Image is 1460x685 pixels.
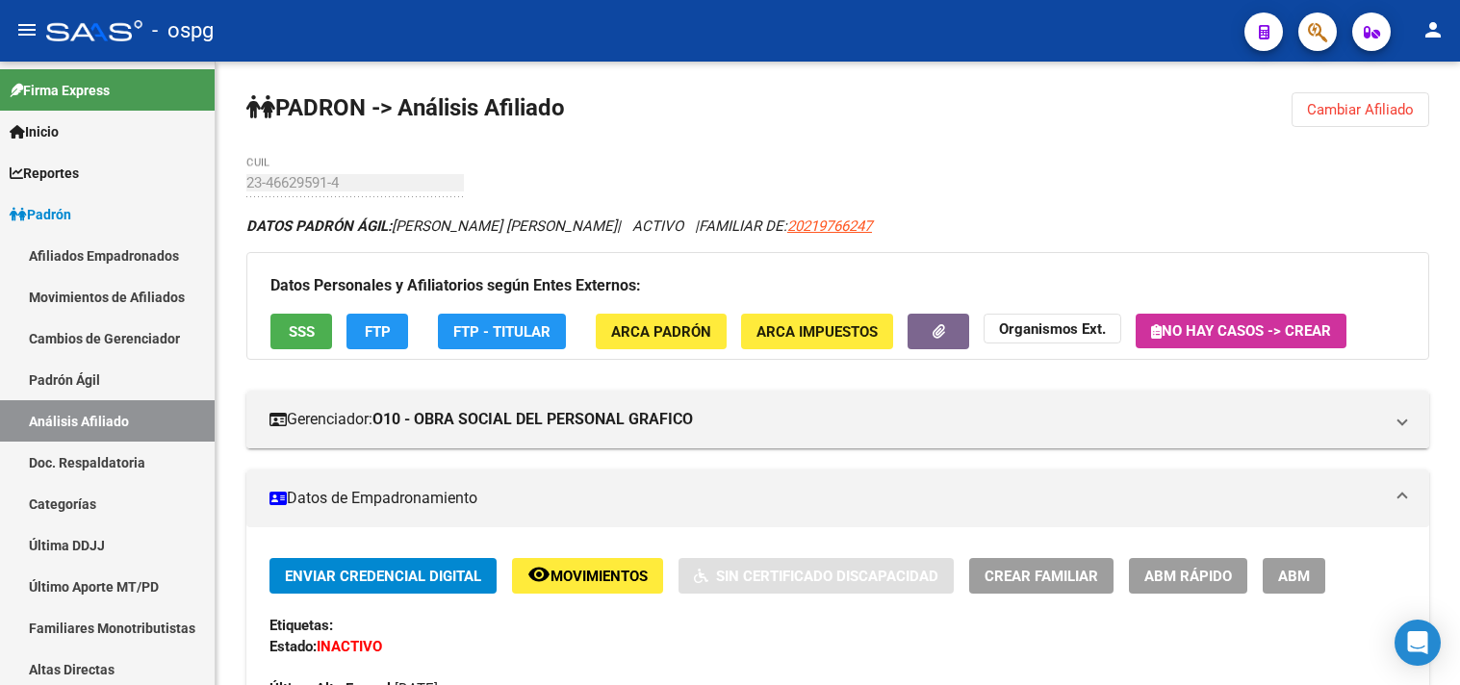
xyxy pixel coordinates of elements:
button: FTP [346,314,408,349]
span: Reportes [10,163,79,184]
strong: DATOS PADRÓN ÁGIL: [246,217,392,235]
button: Enviar Credencial Digital [269,558,497,594]
span: [PERSON_NAME] [PERSON_NAME] [246,217,617,235]
button: No hay casos -> Crear [1136,314,1346,348]
button: Crear Familiar [969,558,1114,594]
span: FTP - Titular [453,323,551,341]
span: - ospg [152,10,214,52]
span: Enviar Credencial Digital [285,568,481,585]
button: ARCA Impuestos [741,314,893,349]
span: ARCA Impuestos [756,323,878,341]
span: SSS [289,323,315,341]
span: 20219766247 [787,217,872,235]
span: Movimientos [551,568,648,585]
span: FTP [365,323,391,341]
span: Padrón [10,204,71,225]
button: Movimientos [512,558,663,594]
h3: Datos Personales y Afiliatorios según Entes Externos: [270,272,1405,299]
mat-panel-title: Datos de Empadronamiento [269,488,1383,509]
i: | ACTIVO | [246,217,872,235]
span: ABM [1278,568,1310,585]
button: SSS [270,314,332,349]
strong: INACTIVO [317,638,382,655]
button: ABM [1263,558,1325,594]
span: Inicio [10,121,59,142]
mat-expansion-panel-header: Datos de Empadronamiento [246,469,1429,527]
span: Cambiar Afiliado [1307,101,1414,118]
span: Firma Express [10,80,110,101]
strong: O10 - OBRA SOCIAL DEL PERSONAL GRAFICO [372,409,693,430]
strong: PADRON -> Análisis Afiliado [246,94,565,121]
button: Sin Certificado Discapacidad [679,558,954,594]
span: ARCA Padrón [611,323,711,341]
button: FTP - Titular [438,314,566,349]
strong: Estado: [269,638,317,655]
span: ABM Rápido [1144,568,1232,585]
button: Organismos Ext. [984,314,1121,343]
span: No hay casos -> Crear [1151,322,1331,340]
strong: Etiquetas: [269,617,333,634]
span: FAMILIAR DE: [699,217,872,235]
mat-icon: remove_red_eye [527,563,551,586]
span: Crear Familiar [985,568,1098,585]
mat-icon: menu [15,18,38,41]
mat-panel-title: Gerenciador: [269,409,1383,430]
button: ARCA Padrón [596,314,727,349]
strong: Organismos Ext. [999,320,1106,338]
button: Cambiar Afiliado [1292,92,1429,127]
span: Sin Certificado Discapacidad [716,568,938,585]
div: Open Intercom Messenger [1395,620,1441,666]
mat-icon: person [1422,18,1445,41]
button: ABM Rápido [1129,558,1247,594]
mat-expansion-panel-header: Gerenciador:O10 - OBRA SOCIAL DEL PERSONAL GRAFICO [246,391,1429,448]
